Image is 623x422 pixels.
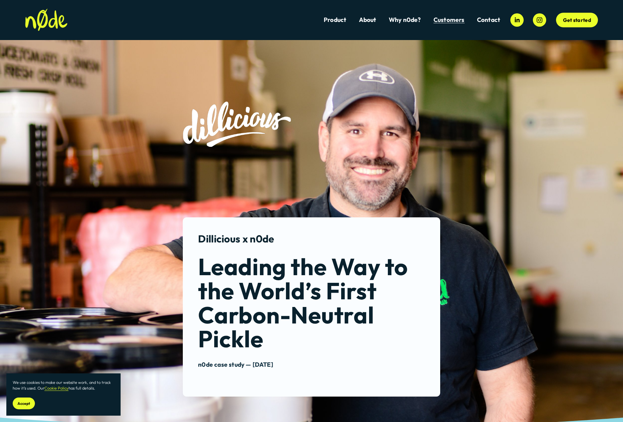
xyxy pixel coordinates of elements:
[13,398,35,409] button: Accept
[44,385,69,391] a: Cookie Policy
[533,13,546,27] a: Instagram
[25,9,68,31] img: n0de
[556,13,598,27] a: Get started
[434,16,465,24] span: Customers
[17,401,30,406] span: Accept
[510,13,524,27] a: LinkedIn
[359,16,376,24] a: About
[6,373,121,416] section: Cookie banner
[198,361,273,368] span: n0de case study — [DATE]
[477,16,500,24] a: Contact
[198,233,425,245] h3: Dillicious x n0de
[324,16,346,24] a: Product
[389,16,421,24] a: Why n0de?
[198,255,425,351] h1: Leading the Way to the World’s First Carbon-Neutral Pickle
[434,16,465,24] a: folder dropdown
[13,380,114,391] p: We use cookies to make our website work, and to track how it’s used. Our has full details.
